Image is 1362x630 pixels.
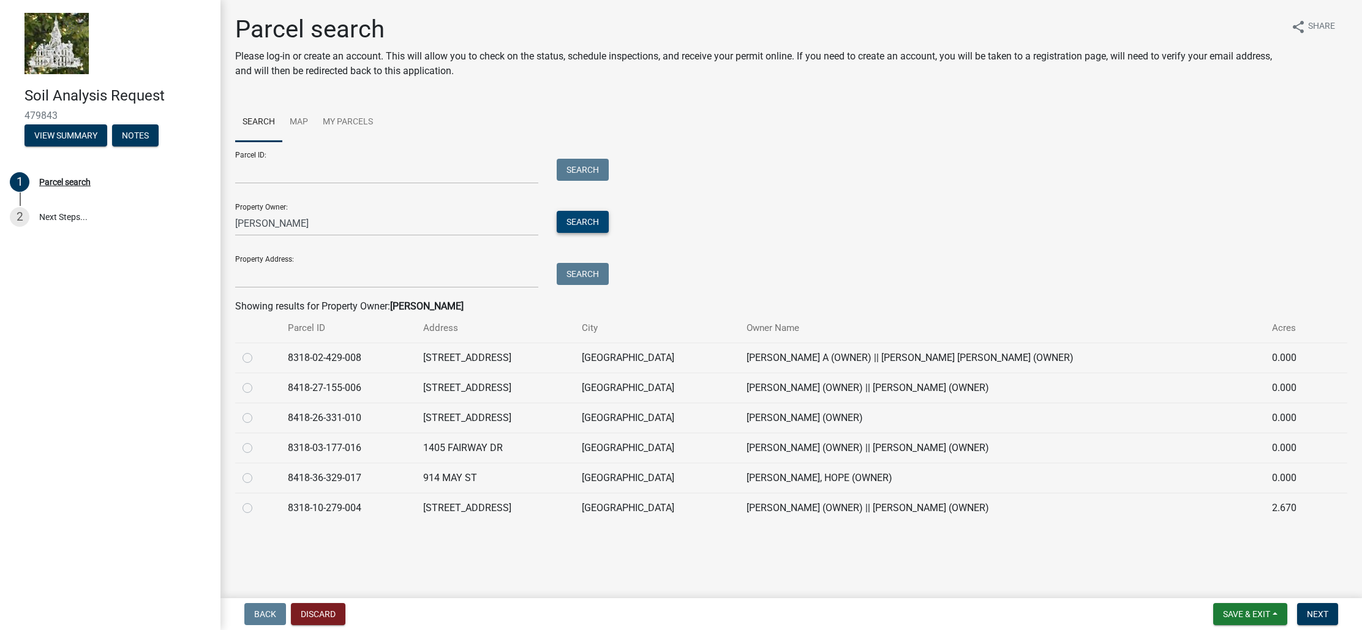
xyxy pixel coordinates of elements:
td: 8418-26-331-010 [280,403,416,433]
button: Notes [112,124,159,146]
strong: [PERSON_NAME] [390,300,464,312]
td: [PERSON_NAME] (OWNER) || [PERSON_NAME] (OWNER) [739,433,1265,463]
button: shareShare [1281,15,1345,39]
td: [GEOGRAPHIC_DATA] [574,403,739,433]
td: 8318-02-429-008 [280,343,416,373]
h1: Parcel search [235,15,1281,44]
i: share [1291,20,1306,34]
td: 8418-36-329-017 [280,463,416,493]
td: 0.000 [1265,463,1325,493]
div: 2 [10,207,29,227]
button: Search [557,263,609,285]
td: [STREET_ADDRESS] [416,373,574,403]
td: [GEOGRAPHIC_DATA] [574,343,739,373]
td: 1405 FAIRWAY DR [416,433,574,463]
td: [PERSON_NAME] (OWNER) || [PERSON_NAME] (OWNER) [739,493,1265,523]
wm-modal-confirm: Notes [112,131,159,141]
th: Address [416,314,574,343]
div: Parcel search [39,178,91,186]
span: Save & Exit [1223,609,1270,619]
td: [STREET_ADDRESS] [416,403,574,433]
span: Next [1307,609,1328,619]
td: 8418-27-155-006 [280,373,416,403]
td: [GEOGRAPHIC_DATA] [574,433,739,463]
div: Showing results for Property Owner: [235,299,1347,314]
td: [PERSON_NAME] A (OWNER) || [PERSON_NAME] [PERSON_NAME] (OWNER) [739,343,1265,373]
h4: Soil Analysis Request [24,87,211,105]
button: Discard [291,603,345,625]
td: 8318-03-177-016 [280,433,416,463]
p: Please log-in or create an account. This will allow you to check on the status, schedule inspecti... [235,49,1281,78]
td: [GEOGRAPHIC_DATA] [574,373,739,403]
img: Marshall County, Iowa [24,13,89,74]
button: Back [244,603,286,625]
td: 2.670 [1265,493,1325,523]
wm-modal-confirm: Summary [24,131,107,141]
td: 0.000 [1265,433,1325,463]
td: [STREET_ADDRESS] [416,343,574,373]
span: Share [1308,20,1335,34]
td: 0.000 [1265,373,1325,403]
button: Save & Exit [1213,603,1287,625]
th: City [574,314,739,343]
a: My Parcels [315,103,380,142]
th: Acres [1265,314,1325,343]
td: 914 MAY ST [416,463,574,493]
div: 1 [10,172,29,192]
td: 0.000 [1265,403,1325,433]
td: [PERSON_NAME] (OWNER) || [PERSON_NAME] (OWNER) [739,373,1265,403]
button: Search [557,159,609,181]
span: Back [254,609,276,619]
td: [GEOGRAPHIC_DATA] [574,463,739,493]
th: Parcel ID [280,314,416,343]
a: Map [282,103,315,142]
button: Next [1297,603,1338,625]
td: [GEOGRAPHIC_DATA] [574,493,739,523]
button: Search [557,211,609,233]
span: 479843 [24,110,196,121]
a: Search [235,103,282,142]
td: 0.000 [1265,343,1325,373]
th: Owner Name [739,314,1265,343]
button: View Summary [24,124,107,146]
td: [STREET_ADDRESS] [416,493,574,523]
td: 8318-10-279-004 [280,493,416,523]
td: [PERSON_NAME], HOPE (OWNER) [739,463,1265,493]
td: [PERSON_NAME] (OWNER) [739,403,1265,433]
